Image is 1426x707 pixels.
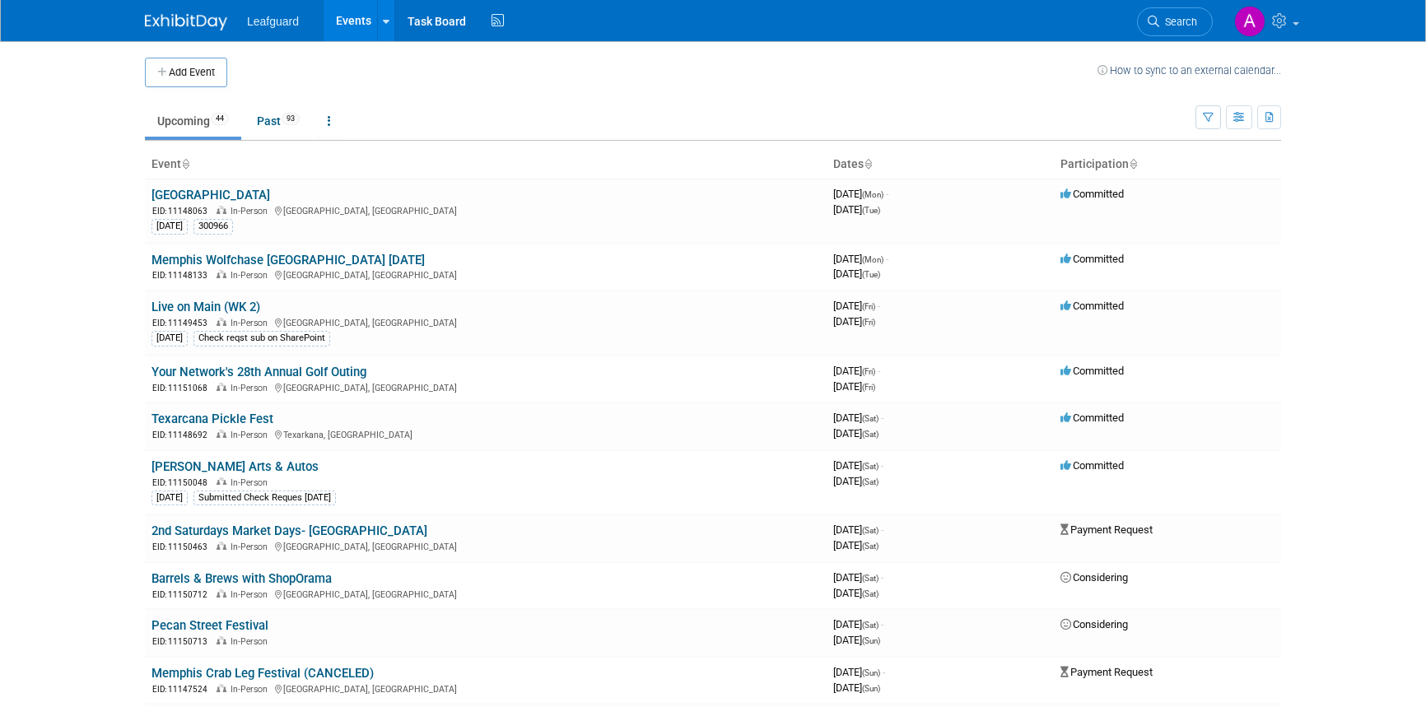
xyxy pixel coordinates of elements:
span: In-Person [231,684,273,695]
span: [DATE] [833,587,878,599]
img: In-Person Event [217,206,226,214]
span: [DATE] [833,412,883,424]
span: Committed [1060,365,1124,377]
div: [GEOGRAPHIC_DATA], [GEOGRAPHIC_DATA] [151,267,820,281]
span: [DATE] [833,203,880,216]
span: In-Person [231,383,273,393]
span: (Sun) [862,668,880,677]
a: Your Network's 28th Annual Golf Outing [151,365,366,379]
div: Submitted Check Reques [DATE] [193,491,336,505]
img: Arlene Duncan [1234,6,1265,37]
div: [GEOGRAPHIC_DATA], [GEOGRAPHIC_DATA] [151,315,820,329]
div: 300966 [193,219,233,234]
img: In-Person Event [217,542,226,550]
span: In-Person [231,430,273,440]
span: (Sat) [862,430,878,439]
span: 93 [282,113,300,125]
a: Memphis Crab Leg Festival (CANCELED) [151,666,374,681]
span: Committed [1060,412,1124,424]
span: [DATE] [833,523,883,536]
span: EID: 11150713 [152,637,214,646]
a: Pecan Street Festival [151,618,268,633]
div: [GEOGRAPHIC_DATA], [GEOGRAPHIC_DATA] [151,587,820,601]
span: Committed [1060,188,1124,200]
span: EID: 11150463 [152,542,214,551]
span: EID: 11150048 [152,478,214,487]
span: [DATE] [833,427,878,440]
span: [DATE] [833,315,875,328]
span: (Sat) [862,574,878,583]
span: Committed [1060,300,1124,312]
a: 2nd Saturdays Market Days- [GEOGRAPHIC_DATA] [151,523,427,538]
span: Considering [1060,571,1128,584]
a: Past93 [245,105,312,137]
span: [DATE] [833,634,880,646]
span: (Sat) [862,589,878,598]
span: (Fri) [862,302,875,311]
span: [DATE] [833,618,883,630]
div: [GEOGRAPHIC_DATA], [GEOGRAPHIC_DATA] [151,203,820,217]
span: [DATE] [833,539,878,551]
div: Check reqst sub on SharePoint [193,331,330,346]
div: [GEOGRAPHIC_DATA], [GEOGRAPHIC_DATA] [151,380,820,394]
div: [GEOGRAPHIC_DATA], [GEOGRAPHIC_DATA] [151,681,820,695]
span: In-Person [231,542,273,552]
img: In-Person Event [217,383,226,391]
img: In-Person Event [217,684,226,692]
span: (Sat) [862,414,878,423]
img: ExhibitDay [145,14,227,30]
span: - [881,571,883,584]
span: [DATE] [833,681,880,694]
span: Search [1159,16,1197,28]
span: [DATE] [833,253,888,265]
span: [DATE] [833,459,883,472]
span: (Sat) [862,477,878,486]
a: How to sync to an external calendar... [1097,64,1281,77]
a: Sort by Start Date [864,157,872,170]
div: Texarkana, [GEOGRAPHIC_DATA] [151,427,820,441]
a: Barrels & Brews with ShopOrama [151,571,332,586]
span: In-Person [231,477,273,488]
span: (Fri) [862,318,875,327]
span: - [881,459,883,472]
span: (Tue) [862,206,880,215]
div: [GEOGRAPHIC_DATA], [GEOGRAPHIC_DATA] [151,539,820,553]
span: Considering [1060,618,1128,630]
span: (Sat) [862,621,878,630]
span: In-Person [231,270,273,281]
img: In-Person Event [217,477,226,486]
span: Payment Request [1060,523,1153,536]
a: [GEOGRAPHIC_DATA] [151,188,270,202]
span: (Mon) [862,190,883,199]
span: [DATE] [833,571,883,584]
span: (Sat) [862,542,878,551]
div: [DATE] [151,331,188,346]
span: EID: 11150712 [152,590,214,599]
span: EID: 11147524 [152,685,214,694]
a: Texarcana Pickle Fest [151,412,273,426]
span: (Fri) [862,367,875,376]
span: EID: 11151068 [152,384,214,393]
img: In-Person Event [217,636,226,644]
span: (Sun) [862,636,880,645]
span: - [886,188,888,200]
span: - [881,412,883,424]
span: In-Person [231,206,273,216]
span: (Fri) [862,383,875,392]
span: (Sun) [862,684,880,693]
img: In-Person Event [217,318,226,326]
span: Leafguard [247,15,299,28]
span: 44 [211,113,229,125]
span: (Sat) [862,526,878,535]
span: (Sat) [862,462,878,471]
span: - [881,523,883,536]
span: [DATE] [833,475,878,487]
span: EID: 11148063 [152,207,214,216]
a: [PERSON_NAME] Arts & Autos [151,459,319,474]
span: EID: 11148133 [152,271,214,280]
button: Add Event [145,58,227,87]
th: Dates [827,151,1054,179]
span: In-Person [231,636,273,647]
span: - [886,253,888,265]
img: In-Person Event [217,270,226,278]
